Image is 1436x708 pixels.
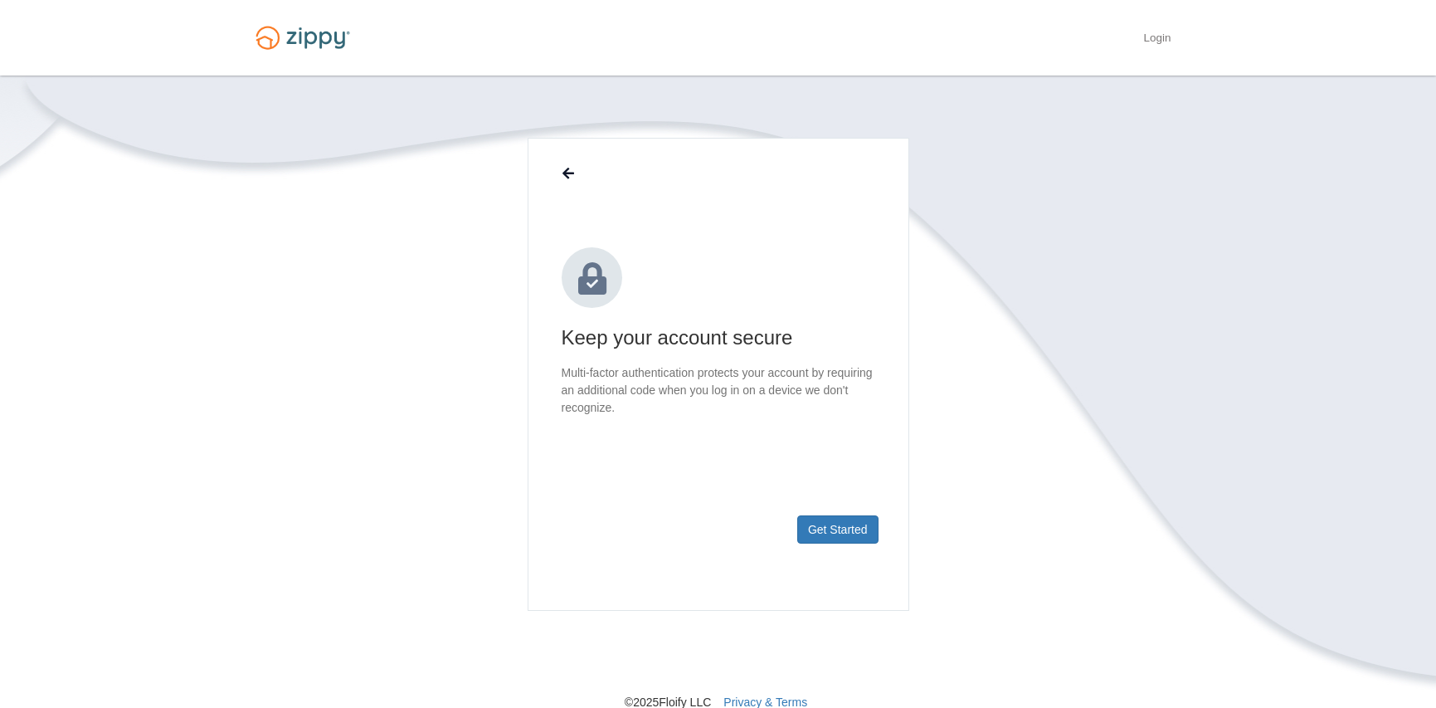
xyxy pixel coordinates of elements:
[562,364,875,417] p: Multi-factor authentication protects your account by requiring an additional code when you log in...
[797,515,879,544] button: Get Started
[246,18,360,57] img: Logo
[562,325,875,351] h1: Keep your account secure
[1143,32,1171,48] a: Login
